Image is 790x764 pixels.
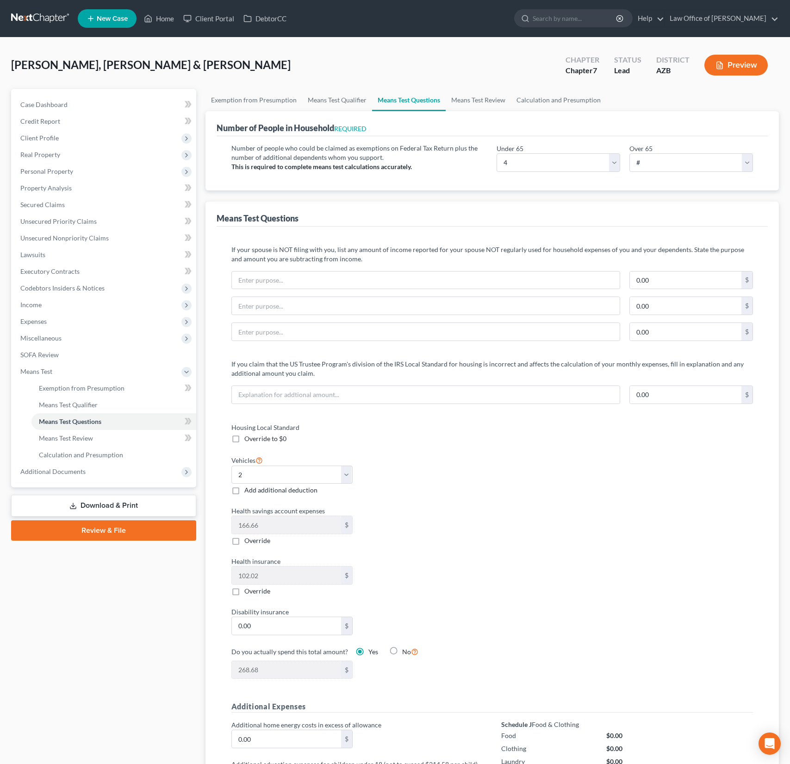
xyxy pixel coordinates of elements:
[704,55,768,76] button: Preview
[39,401,98,409] span: Means Test Qualifier
[13,96,196,113] a: Case Dashboard
[302,89,372,111] a: Means Test Qualifier
[606,744,622,753] div: $0.00
[232,272,620,289] input: Enter purpose...
[665,10,778,27] a: Law Office of [PERSON_NAME]
[179,10,239,27] a: Client Portal
[497,144,523,153] label: Under 65
[231,701,753,713] h5: Additional Expenses
[239,10,291,27] a: DebtorCC
[511,89,606,111] a: Calculation and Presumption
[630,272,741,289] input: 0.00
[20,167,73,175] span: Personal Property
[231,245,753,264] p: If your spouse is NOT filing with you, list any amount of income reported for your spouse NOT reg...
[217,213,299,224] div: Means Test Questions
[232,617,341,635] input: 0.00
[501,720,532,728] strong: Schedule J
[39,384,124,392] span: Exemption from Presumption
[20,467,86,475] span: Additional Documents
[20,184,72,192] span: Property Analysis
[13,347,196,363] a: SOFA Review
[232,661,341,679] input: 0.00
[20,301,42,309] span: Income
[20,151,60,158] span: Real Property
[31,397,196,413] a: Means Test Qualifier
[593,66,597,75] span: 7
[20,201,65,208] span: Secured Claims
[39,417,101,425] span: Means Test Questions
[11,58,291,71] span: [PERSON_NAME], [PERSON_NAME] & [PERSON_NAME]
[20,351,59,359] span: SOFA Review
[614,55,641,65] div: Status
[227,423,488,432] label: Housing Local Standard
[217,122,367,133] div: Number of People in Household
[741,297,753,315] div: $
[341,730,352,748] div: $
[227,720,488,730] label: Additional home energy costs in excess of allowance
[227,556,488,566] label: Health insurance
[20,234,109,242] span: Unsecured Nonpriority Claims
[232,730,341,748] input: 0.00
[741,323,753,341] div: $
[13,246,196,263] a: Lawsuits
[244,537,270,544] span: Override
[39,451,123,459] span: Calculation and Presumption
[232,297,620,315] input: Enter purpose...
[614,65,641,76] div: Lead
[741,272,753,289] div: $
[20,267,80,275] span: Executory Contracts
[20,101,68,108] span: Case Dashboard
[31,380,196,397] a: Exemption from Presumption
[31,430,196,447] a: Means Test Review
[231,455,263,466] label: Vehicles
[20,117,60,125] span: Credit Report
[39,434,93,442] span: Means Test Review
[656,65,690,76] div: AZB
[227,506,488,516] label: Health savings account expenses
[629,144,653,153] label: Over 65
[741,386,753,404] div: $
[630,297,741,315] input: 0.00
[20,217,97,225] span: Unsecured Priority Claims
[341,516,352,534] div: $
[606,731,622,740] div: $0.00
[13,113,196,130] a: Credit Report
[231,647,348,657] label: Do you actually spend this total amount?
[31,447,196,463] a: Calculation and Presumption
[334,125,367,133] span: REQUIRED
[20,134,59,142] span: Client Profile
[341,661,352,679] div: $
[232,516,341,534] input: 0.00
[20,334,62,342] span: Miscellaneous
[13,180,196,196] a: Property Analysis
[231,163,412,170] strong: This is required to complete means test calculations accurately.
[244,435,286,442] span: Override to $0
[759,732,781,755] div: Open Intercom Messenger
[341,617,352,635] div: $
[231,360,753,378] p: If you claim that the US Trustee Program's division of the IRS Local Standard for housing is inco...
[372,89,446,111] a: Means Test Questions
[232,567,341,584] input: 0.00
[341,567,352,584] div: $
[13,263,196,280] a: Executory Contracts
[13,213,196,230] a: Unsecured Priority Claims
[11,520,196,541] a: Review & File
[566,65,599,76] div: Chapter
[205,89,302,111] a: Exemption from Presumption
[20,367,52,375] span: Means Test
[227,607,488,617] label: Disability insurance
[232,386,620,404] input: Explanation for addtional amount...
[501,720,622,729] div: Food & Clothing
[368,648,378,656] span: Yes
[20,251,45,259] span: Lawsuits
[533,10,617,27] input: Search by name...
[501,744,526,753] div: Clothing
[20,284,105,292] span: Codebtors Insiders & Notices
[139,10,179,27] a: Home
[244,587,270,595] span: Override
[501,731,516,740] div: Food
[11,495,196,517] a: Download & Print
[231,144,488,162] p: Number of people who could be claimed as exemptions on Federal Tax Return plus the number of addi...
[446,89,511,111] a: Means Test Review
[656,55,690,65] div: District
